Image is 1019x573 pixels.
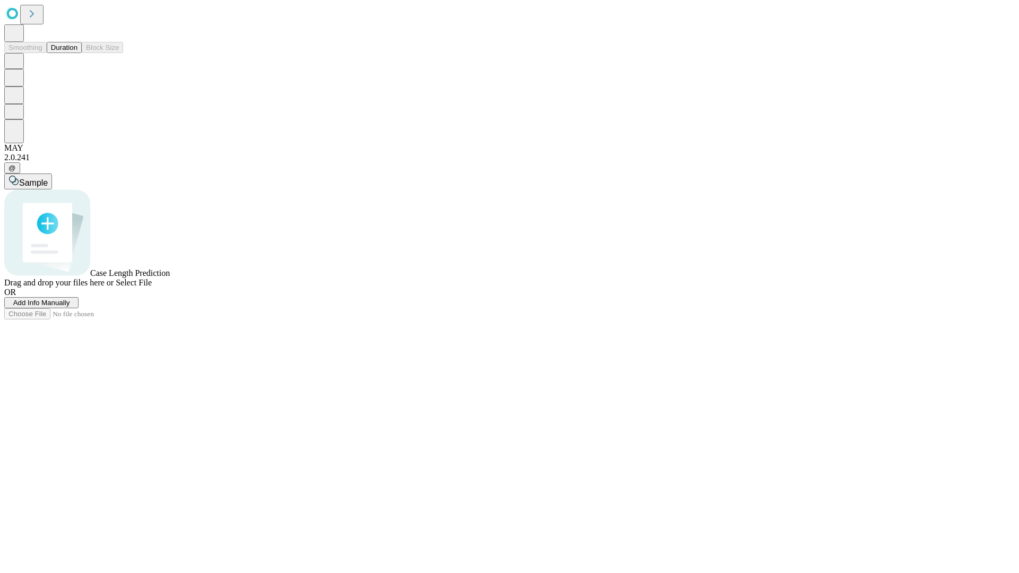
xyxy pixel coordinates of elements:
[4,153,1015,162] div: 2.0.241
[19,178,48,187] span: Sample
[4,173,52,189] button: Sample
[4,297,79,308] button: Add Info Manually
[4,42,47,53] button: Smoothing
[4,288,16,297] span: OR
[13,299,70,307] span: Add Info Manually
[4,162,20,173] button: @
[116,278,152,287] span: Select File
[4,278,114,287] span: Drag and drop your files here or
[90,268,170,277] span: Case Length Prediction
[47,42,82,53] button: Duration
[8,164,16,172] span: @
[4,143,1015,153] div: MAY
[82,42,123,53] button: Block Size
